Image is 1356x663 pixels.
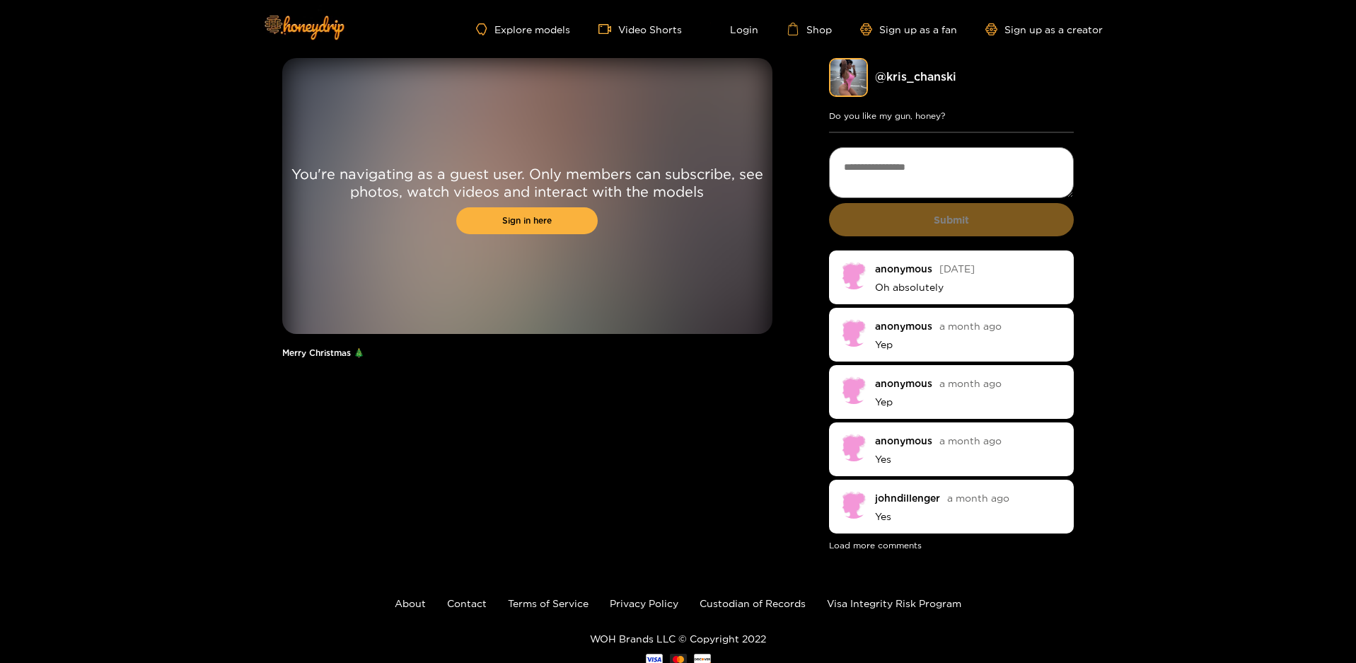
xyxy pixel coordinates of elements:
div: anonymous [875,435,932,446]
span: a month ago [939,321,1002,331]
span: video-camera [598,23,618,35]
span: [DATE] [939,263,975,274]
div: johndillenger [875,492,940,503]
span: a month ago [947,492,1009,503]
a: Privacy Policy [610,598,678,609]
button: Load more comments [829,541,922,550]
img: no-avatar.png [840,376,868,404]
img: no-avatar.png [840,318,868,347]
a: About [395,598,426,609]
p: Yes [875,510,1064,523]
div: anonymous [875,378,932,388]
span: a month ago [939,435,1002,446]
a: Explore models [476,23,569,35]
p: Oh absolutely [875,281,1064,294]
h1: Merry Christmas 🎄 [282,348,772,358]
div: anonymous [875,263,932,274]
img: kris_chanski [829,58,868,97]
button: Submit [829,203,1074,236]
img: no-avatar.png [840,261,868,289]
p: Yes [875,453,1064,466]
a: Video Shorts [598,23,682,35]
a: Visa Integrity Risk Program [827,598,961,609]
img: no-avatar.png [840,490,868,519]
a: @ kris_chanski [875,70,956,83]
a: Custodian of Records [700,598,806,609]
a: Sign up as a creator [985,23,1103,35]
a: Contact [447,598,487,609]
a: Sign up as a fan [860,23,957,35]
p: Yep [875,396,1064,408]
a: Shop [787,23,832,35]
a: Terms of Service [508,598,589,609]
span: a month ago [939,378,1002,388]
p: Do you like my gun, honey? [829,111,1074,121]
p: You're navigating as a guest user. Only members can subscribe, see photos, watch videos and inter... [282,165,772,200]
img: no-avatar.png [840,433,868,461]
div: anonymous [875,321,932,331]
a: Sign in here [456,207,598,234]
p: Yep [875,338,1064,351]
a: Login [710,23,758,35]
